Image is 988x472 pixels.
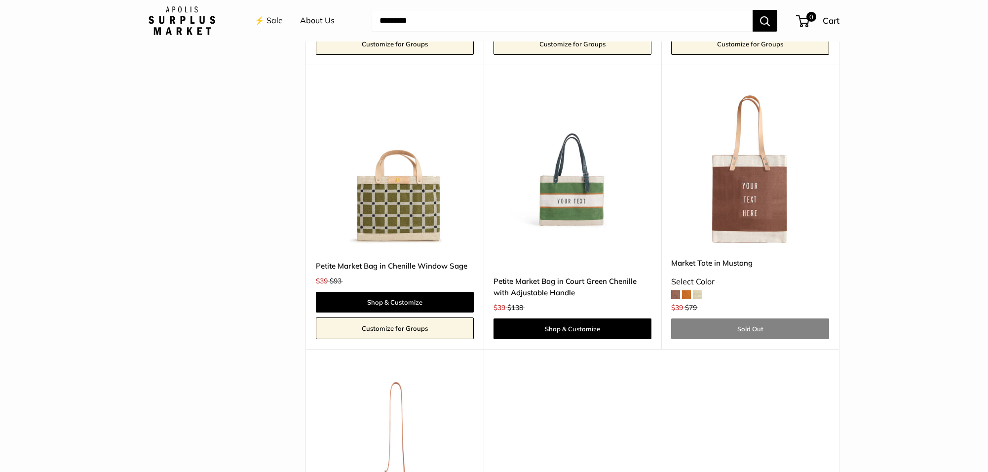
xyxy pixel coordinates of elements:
button: Search [753,10,777,32]
div: Select Color [671,275,829,289]
a: Sold Out [671,318,829,339]
img: description_Our very first Chenille-Jute Market bag [494,89,651,247]
span: $39 [316,276,328,285]
img: Petite Market Bag in Chenille Window Sage [316,89,474,247]
img: Market Tote in Mustang [671,89,829,247]
a: Petite Market Bag in Chenille Window Sage [316,260,474,272]
a: ⚡️ Sale [255,13,283,28]
input: Search... [372,10,753,32]
a: Petite Market Bag in Chenille Window SagePetite Market Bag in Chenille Window Sage [316,89,474,247]
img: Apolis: Surplus Market [149,6,215,35]
a: About Us [300,13,335,28]
a: Customize for Groups [494,33,651,55]
span: $138 [507,303,523,312]
a: Customize for Groups [316,317,474,339]
a: Customize for Groups [316,33,474,55]
a: description_Our very first Chenille-Jute Market bagdescription_Adjustable Handles for whatever mo... [494,89,651,247]
a: Customize for Groups [671,33,829,55]
span: $79 [685,303,697,312]
a: Market Tote in Mustang [671,257,829,269]
a: 0 Cart [797,13,839,29]
a: Petite Market Bag in Court Green Chenille with Adjustable Handle [494,275,651,299]
a: Shop & Customize [316,292,474,313]
span: Cart [823,15,839,26]
span: $93 [330,276,342,285]
span: 0 [806,12,816,22]
a: Shop & Customize [494,318,651,339]
span: $39 [494,303,505,312]
span: $39 [671,303,683,312]
a: Market Tote in MustangMarket Tote in Mustang [671,89,829,247]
